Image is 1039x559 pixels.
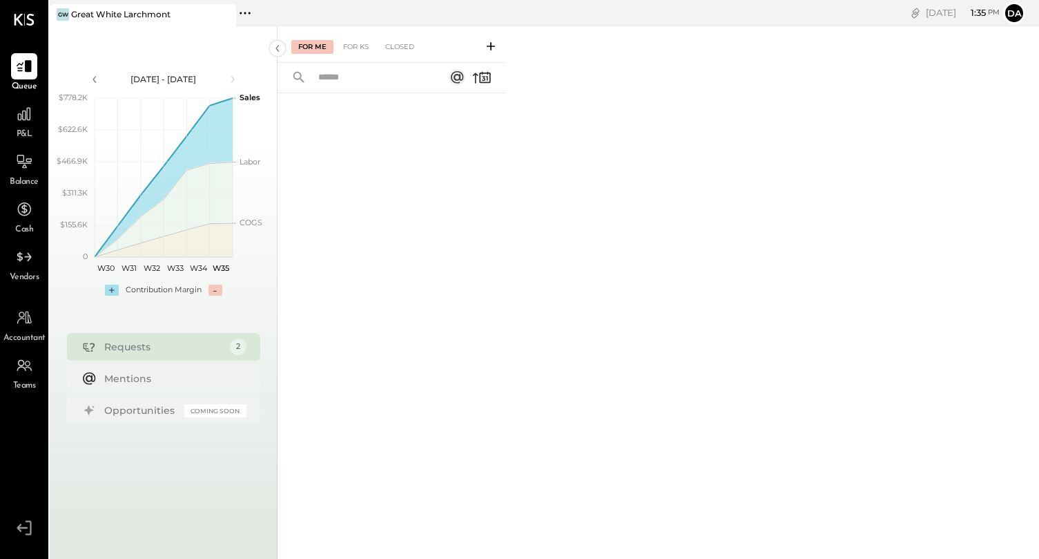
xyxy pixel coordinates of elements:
div: Great White Larchmont [71,8,171,20]
span: Queue [12,81,37,93]
text: COGS [240,218,262,227]
text: W30 [97,263,115,273]
a: Cash [1,196,48,236]
a: Balance [1,149,48,189]
div: For KS [336,40,376,54]
span: Cash [15,224,33,236]
a: P&L [1,101,48,141]
text: $466.9K [57,156,88,166]
text: $778.2K [59,93,88,102]
div: 2 [230,339,246,355]
text: Sales [240,93,260,102]
text: W31 [122,263,137,273]
text: W33 [166,263,183,273]
span: P&L [17,129,32,141]
div: Contribution Margin [126,285,202,296]
div: Mentions [104,372,240,386]
text: 0 [83,252,88,261]
div: Requests [104,340,223,354]
text: $311.3K [62,188,88,198]
div: copy link [909,6,922,20]
text: $622.6K [58,124,88,134]
div: GW [57,8,69,21]
text: W35 [213,263,229,273]
a: Teams [1,352,48,392]
text: $155.6K [60,220,88,229]
div: Coming Soon [184,404,246,417]
text: W32 [144,263,160,273]
div: [DATE] [926,6,1000,19]
text: W34 [189,263,207,273]
div: [DATE] - [DATE] [105,73,222,85]
a: Queue [1,53,48,93]
text: Labor [240,157,260,167]
div: + [105,285,119,296]
a: Vendors [1,244,48,284]
div: - [208,285,222,296]
button: DA [1003,2,1025,24]
div: For Me [291,40,333,54]
span: Teams [13,380,36,392]
a: Accountant [1,305,48,345]
span: Accountant [3,332,46,345]
div: Closed [378,40,421,54]
span: Balance [10,176,39,189]
div: Opportunities [104,404,177,417]
span: Vendors [10,272,39,284]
